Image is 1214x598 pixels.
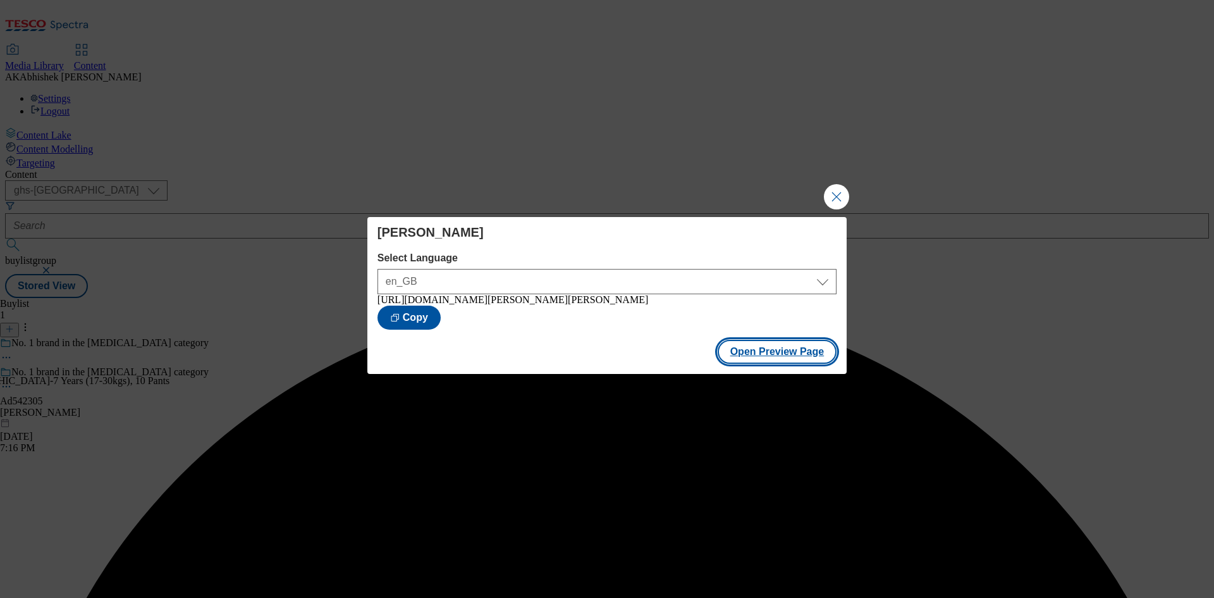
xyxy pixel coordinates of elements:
h4: [PERSON_NAME] [377,225,837,240]
button: Close Modal [824,184,849,209]
button: Open Preview Page [718,340,837,364]
button: Copy [377,306,441,330]
div: [URL][DOMAIN_NAME][PERSON_NAME][PERSON_NAME] [377,294,837,306]
label: Select Language [377,252,837,264]
div: Modal [367,217,847,374]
